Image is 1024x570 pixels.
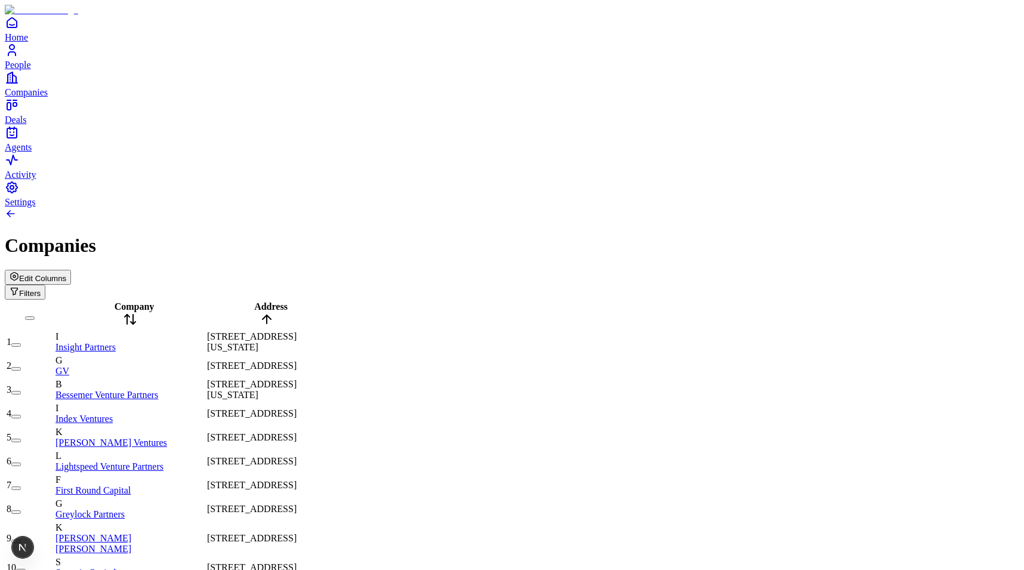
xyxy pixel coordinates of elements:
[55,379,205,390] div: B
[5,142,32,152] span: Agents
[254,301,288,312] span: Address
[207,504,297,514] span: [STREET_ADDRESS]
[7,533,11,543] span: 9
[5,235,1019,257] h1: Companies
[55,451,205,461] div: L
[55,509,125,519] a: Greylock Partners
[5,32,28,42] span: Home
[7,504,11,514] span: 8
[207,456,297,466] span: [STREET_ADDRESS]
[5,87,48,97] span: Companies
[55,342,116,352] a: Insight Partners
[5,153,1019,180] a: Activity
[7,432,11,442] span: 5
[55,461,164,472] a: Lightspeed Venture Partners
[7,408,11,418] span: 4
[55,557,205,568] div: S
[55,427,205,437] div: K
[207,480,297,490] span: [STREET_ADDRESS]
[207,408,297,418] span: [STREET_ADDRESS]
[55,390,158,400] a: Bessemer Venture Partners
[55,498,205,509] div: G
[5,170,36,180] span: Activity
[5,16,1019,42] a: Home
[55,522,205,533] div: K
[7,480,11,490] span: 7
[55,437,167,448] a: [PERSON_NAME] Ventures
[55,414,113,424] a: Index Ventures
[55,475,205,485] div: F
[207,379,297,400] span: [STREET_ADDRESS][US_STATE]
[207,432,297,442] span: [STREET_ADDRESS]
[5,98,1019,125] a: Deals
[115,301,155,312] span: Company
[55,355,205,366] div: G
[5,125,1019,152] a: Agents
[207,331,297,352] span: [STREET_ADDRESS][US_STATE]
[7,384,11,395] span: 3
[207,361,297,371] span: [STREET_ADDRESS]
[5,180,1019,207] a: Settings
[5,115,26,125] span: Deals
[5,285,45,300] button: Open natural language filter
[55,366,69,376] a: GV
[7,361,11,371] span: 2
[5,285,1019,300] div: Open natural language filter
[207,533,297,543] span: [STREET_ADDRESS]
[5,197,36,207] span: Settings
[7,456,11,466] span: 6
[5,270,71,285] button: Edit Columns
[55,331,205,342] div: I
[5,70,1019,97] a: Companies
[7,337,11,347] span: 1
[55,403,205,414] div: I
[5,60,31,70] span: People
[5,43,1019,70] a: People
[55,533,131,554] a: [PERSON_NAME] [PERSON_NAME]
[5,5,78,16] img: Item Brain Logo
[55,485,131,495] a: First Round Capital
[19,274,66,283] span: Edit Columns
